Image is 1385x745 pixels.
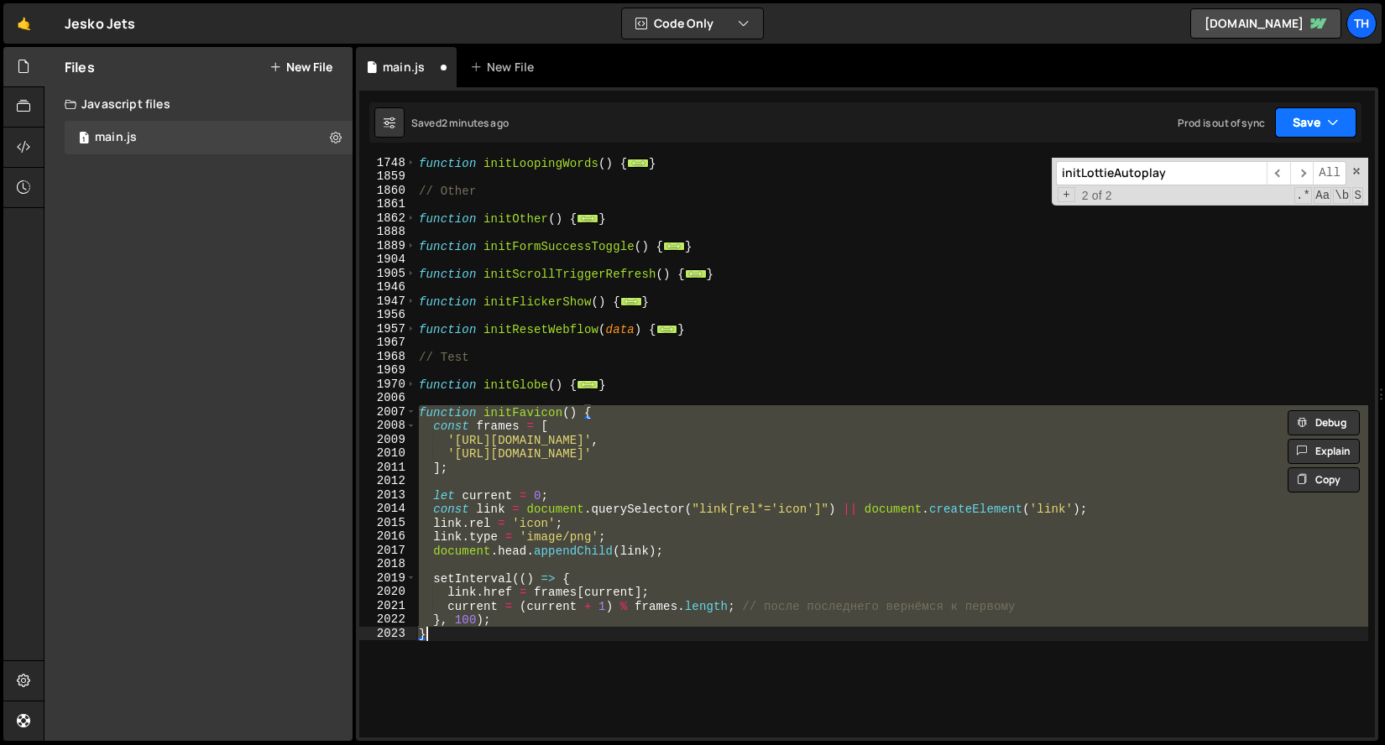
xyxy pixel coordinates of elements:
[359,405,416,419] div: 2007
[359,253,416,267] div: 1904
[3,3,44,44] a: 🤙
[359,627,416,641] div: 2023
[1314,187,1331,204] span: CaseSensitive Search
[1288,410,1360,435] button: Debug
[359,378,416,392] div: 1970
[359,225,416,239] div: 1888
[578,213,599,222] span: ...
[411,116,509,130] div: Saved
[65,13,136,34] div: Jesko Jets
[442,116,509,130] div: 2 minutes ago
[1290,161,1314,185] span: ​
[383,59,425,76] div: main.js
[359,419,416,433] div: 2008
[359,474,416,488] div: 2012
[1275,107,1356,138] button: Save
[359,529,416,544] div: 2016
[359,156,416,170] div: 1748
[359,391,416,405] div: 2006
[1313,161,1346,185] span: Alt-Enter
[578,379,599,388] span: ...
[65,58,95,76] h2: Files
[470,59,541,76] div: New File
[359,197,416,211] div: 1861
[359,612,416,627] div: 2022
[359,211,416,226] div: 1862
[359,350,416,364] div: 1968
[359,239,416,253] div: 1889
[1267,161,1290,185] span: ​
[359,446,416,461] div: 2010
[79,133,89,146] span: 1
[1352,187,1363,204] span: Search In Selection
[1056,161,1267,185] input: Search for
[359,599,416,613] div: 2021
[620,296,642,305] span: ...
[1288,439,1360,464] button: Explain
[1190,8,1341,39] a: [DOMAIN_NAME]
[359,516,416,530] div: 2015
[359,585,416,599] div: 2020
[359,557,416,571] div: 2018
[1346,8,1377,39] a: Th
[685,268,707,278] span: ...
[359,308,416,322] div: 1956
[1288,467,1360,492] button: Copy
[359,571,416,586] div: 2019
[359,267,416,281] div: 1905
[269,60,332,74] button: New File
[95,130,137,145] div: main.js
[359,544,416,558] div: 2017
[359,322,416,336] div: 1957
[359,502,416,516] div: 2014
[1333,187,1351,204] span: Whole Word Search
[656,324,678,333] span: ...
[359,433,416,447] div: 2009
[359,294,416,309] div: 1947
[359,363,416,378] div: 1969
[359,488,416,503] div: 2013
[622,8,763,39] button: Code Only
[1058,187,1075,203] span: Toggle Replace mode
[1178,116,1265,130] div: Prod is out of sync
[44,87,353,121] div: Javascript files
[359,184,416,198] div: 1860
[663,241,685,250] span: ...
[359,280,416,294] div: 1946
[1075,189,1119,203] span: 2 of 2
[628,158,650,167] span: ...
[65,121,353,154] div: 16759/45776.js
[359,169,416,184] div: 1859
[1294,187,1312,204] span: RegExp Search
[359,461,416,475] div: 2011
[359,336,416,350] div: 1967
